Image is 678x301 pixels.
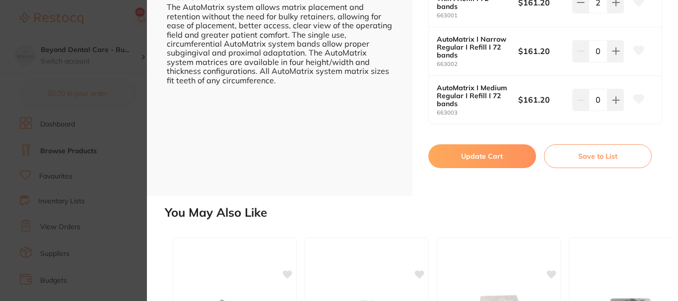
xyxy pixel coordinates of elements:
[165,206,674,220] h2: You May Also Like
[437,61,518,67] small: 663002
[437,12,518,19] small: 663001
[428,144,536,168] button: Update Cart
[518,46,567,57] b: $161.20
[167,2,393,85] div: The AutoMatrix system allows matrix placement and retention without the need for bulky retainers,...
[437,84,510,108] b: AutoMatrix I Medium Regular I Refill I 72 bands
[544,144,652,168] button: Save to List
[518,94,567,105] b: $161.20
[437,35,510,59] b: AutoMatrix I Narrow Regular I Refill I 72 bands
[437,110,518,116] small: 663003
